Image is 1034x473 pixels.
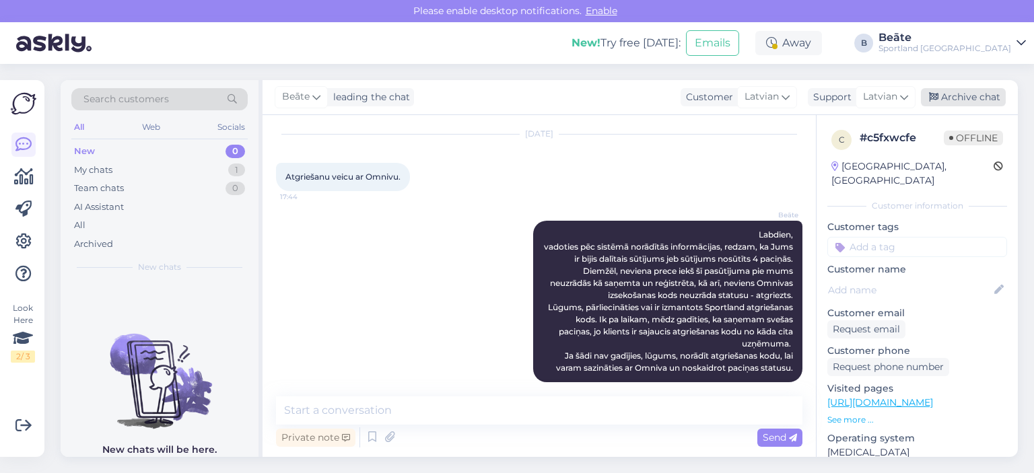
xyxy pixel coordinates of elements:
[831,159,994,188] div: [GEOGRAPHIC_DATA], [GEOGRAPHIC_DATA]
[755,31,822,55] div: Away
[827,344,1007,358] p: Customer phone
[11,302,35,363] div: Look Here
[328,90,410,104] div: leading the chat
[860,130,944,146] div: # c5fxwcfe
[827,262,1007,277] p: Customer name
[839,135,845,145] span: c
[827,220,1007,234] p: Customer tags
[827,396,933,408] a: [URL][DOMAIN_NAME]
[74,182,124,195] div: Team chats
[276,128,802,140] div: [DATE]
[226,182,245,195] div: 0
[921,88,1006,106] div: Archive chat
[878,32,1011,43] div: Beāte
[582,5,621,17] span: Enable
[572,36,600,49] b: New!
[828,283,992,297] input: Add name
[11,91,36,116] img: Askly Logo
[944,131,1003,145] span: Offline
[748,210,798,220] span: Beāte
[878,43,1011,54] div: Sportland [GEOGRAPHIC_DATA]
[228,163,245,177] div: 1
[863,89,897,104] span: Latvian
[138,261,181,273] span: New chats
[74,238,113,251] div: Archived
[827,320,905,338] div: Request email
[74,201,124,214] div: AI Assistant
[71,118,87,136] div: All
[827,306,1007,320] p: Customer email
[282,89,310,104] span: Beāte
[226,145,245,158] div: 0
[280,192,331,202] span: 17:44
[854,34,873,52] div: B
[572,35,681,51] div: Try free [DATE]:
[11,351,35,363] div: 2 / 3
[74,145,95,158] div: New
[745,89,779,104] span: Latvian
[808,90,852,104] div: Support
[827,445,1007,460] p: [MEDICAL_DATA]
[748,383,798,393] span: 17:54
[74,163,112,177] div: My chats
[827,414,1007,426] p: See more ...
[215,118,248,136] div: Socials
[276,429,355,447] div: Private note
[686,30,739,56] button: Emails
[827,358,949,376] div: Request phone number
[878,32,1026,54] a: BeāteSportland [GEOGRAPHIC_DATA]
[827,237,1007,257] input: Add a tag
[285,172,401,182] span: Atgriešanu veicu ar Omnivu.
[61,310,258,431] img: No chats
[763,431,797,443] span: Send
[74,219,85,232] div: All
[102,443,217,457] p: New chats will be here.
[83,92,169,106] span: Search customers
[827,200,1007,212] div: Customer information
[139,118,163,136] div: Web
[827,381,1007,396] p: Visited pages
[827,431,1007,445] p: Operating system
[681,90,733,104] div: Customer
